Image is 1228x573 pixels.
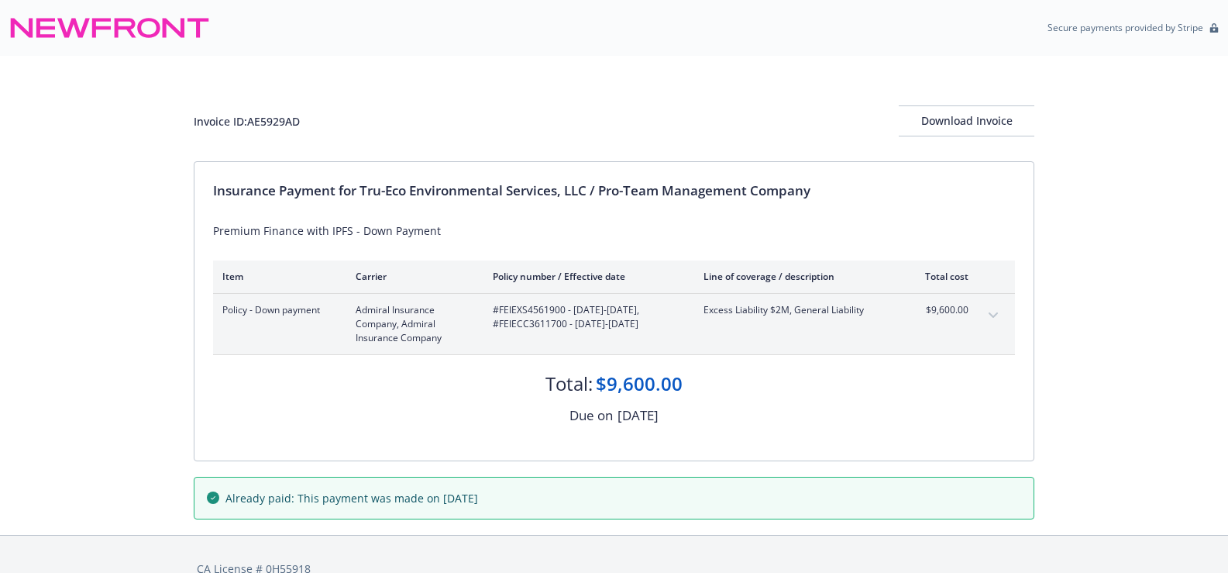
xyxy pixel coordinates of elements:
[493,270,679,283] div: Policy number / Effective date
[910,303,968,317] span: $9,600.00
[703,303,886,317] span: Excess Liability $2M, General Liability
[910,270,968,283] div: Total cost
[356,303,468,345] span: Admiral Insurance Company, Admiral Insurance Company
[703,270,886,283] div: Line of coverage / description
[899,106,1034,136] div: Download Invoice
[617,406,659,426] div: [DATE]
[596,371,683,397] div: $9,600.00
[981,303,1006,328] button: expand content
[1047,21,1203,34] p: Secure payments provided by Stripe
[493,303,679,331] span: #FEIEXS4561900 - [DATE]-[DATE], #FEIECC3611700 - [DATE]-[DATE]
[222,270,331,283] div: Item
[194,113,300,129] div: Invoice ID: AE5929AD
[222,303,331,317] span: Policy - Down payment
[213,294,1015,354] div: Policy - Down paymentAdmiral Insurance Company, Admiral Insurance Company#FEIEXS4561900 - [DATE]-...
[213,223,1015,239] div: Premium Finance with IPFS - Down Payment
[899,105,1034,136] button: Download Invoice
[545,371,593,397] div: Total:
[225,490,478,506] span: Already paid: This payment was made on [DATE]
[356,270,468,283] div: Carrier
[213,181,1015,201] div: Insurance Payment for Tru-Eco Environmental Services, LLC / Pro-Team Management Company
[569,406,613,426] div: Due on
